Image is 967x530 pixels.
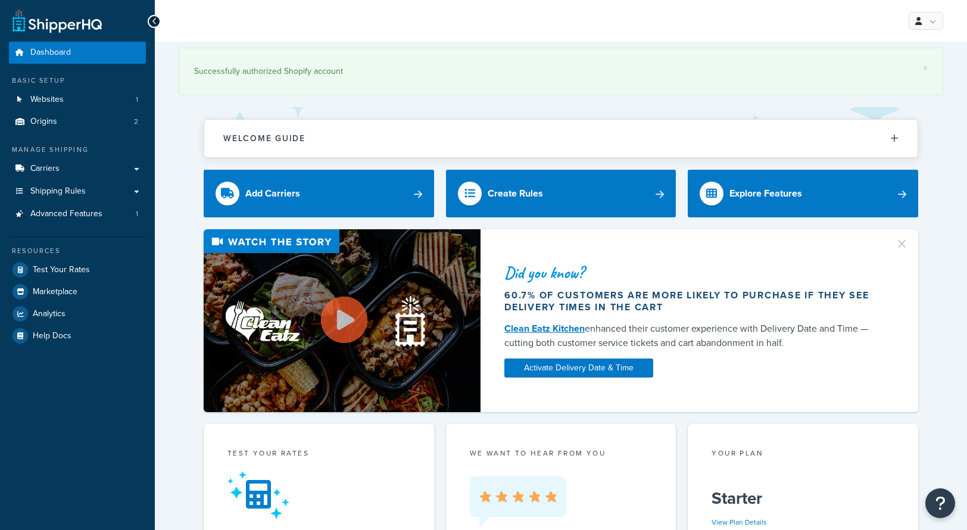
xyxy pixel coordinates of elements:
img: Video thumbnail [204,229,481,412]
div: 60.7% of customers are more likely to purchase if they see delivery times in the cart [504,289,881,313]
span: 1 [136,95,138,105]
div: Successfully authorized Shopify account [194,63,928,80]
a: View Plan Details [712,517,767,528]
div: Explore Features [729,185,802,202]
a: Analytics [9,303,146,325]
a: Carriers [9,158,146,180]
div: Your Plan [712,448,894,462]
div: enhanced their customer experience with Delivery Date and Time — cutting both customer service ti... [504,322,881,350]
h2: Welcome Guide [223,134,305,143]
span: 1 [136,209,138,219]
a: Marketplace [9,281,146,303]
li: Websites [9,89,146,111]
span: Analytics [33,309,65,319]
a: Help Docs [9,325,146,347]
a: Explore Features [688,170,918,217]
span: Carriers [30,164,60,174]
div: Create Rules [488,185,543,202]
a: Shipping Rules [9,180,146,202]
div: Did you know? [504,264,881,281]
span: Websites [30,95,64,105]
a: Clean Eatz Kitchen [504,322,585,335]
a: Origins2 [9,111,146,133]
span: Origins [30,117,57,127]
span: Test Your Rates [33,265,90,275]
button: Open Resource Center [925,488,955,518]
a: Websites1 [9,89,146,111]
li: Advanced Features [9,203,146,225]
a: Activate Delivery Date & Time [504,358,653,378]
span: Help Docs [33,331,71,341]
a: Test Your Rates [9,259,146,280]
a: Create Rules [446,170,676,217]
span: Shipping Rules [30,186,86,197]
div: Resources [9,246,146,256]
span: 2 [134,117,138,127]
h5: Starter [712,489,894,508]
div: Manage Shipping [9,145,146,155]
a: × [923,63,928,73]
span: Dashboard [30,48,71,58]
a: Add Carriers [204,170,434,217]
a: Dashboard [9,42,146,64]
a: Advanced Features1 [9,203,146,225]
span: Advanced Features [30,209,102,219]
span: Marketplace [33,287,77,297]
li: Origins [9,111,146,133]
div: Test your rates [227,448,410,462]
button: Welcome Guide [204,120,918,157]
p: we want to hear from you [470,448,653,459]
div: Add Carriers [245,185,300,202]
div: Basic Setup [9,76,146,86]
